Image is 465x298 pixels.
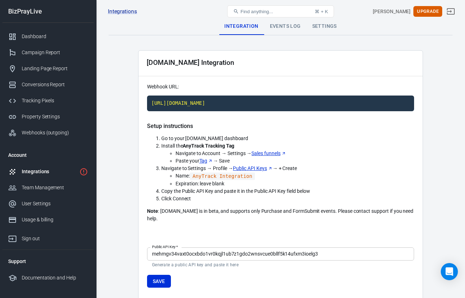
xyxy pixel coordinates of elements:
[264,18,307,35] div: Events Log
[2,180,94,196] a: Team Management
[22,33,88,40] div: Dashboard
[22,97,88,104] div: Tracking Pixels
[161,143,234,149] span: Install the
[176,173,255,179] span: Name:
[147,275,171,288] button: Save
[22,113,88,120] div: Property Settings
[2,164,94,180] a: Integrations
[441,263,458,280] div: Open Intercom Messenger
[152,244,178,250] label: Public API Key
[161,196,191,201] span: Click Connect
[307,18,343,35] div: Settings
[240,9,273,14] span: Find anything...
[176,181,224,186] span: Expiration: leave blank
[233,165,272,172] a: Public API Keys
[176,150,286,156] span: Navigate to Account → Settings →
[251,150,286,157] a: Sales funnels
[176,158,230,164] span: Paste your → Save
[22,235,88,242] div: Sign out
[199,157,213,165] a: Tag
[2,125,94,141] a: Webhooks (outgoing)
[147,208,158,214] strong: Note
[2,45,94,61] a: Campaign Report
[2,61,94,77] a: Landing Page Report
[22,274,88,282] div: Documentation and Help
[2,253,94,270] li: Support
[22,81,88,88] div: Conversions Report
[79,168,88,176] svg: 1 networks not verified yet
[152,262,409,268] p: Generate a public API key and paste it here
[2,8,94,15] div: BizPrayLive
[183,143,234,149] strong: AnyTrack Tracking Tag
[22,200,88,207] div: User Settings
[161,188,310,194] span: Copy the Public API Key and paste it in the Public API Key field below
[315,9,328,14] div: ⌘ + K
[442,3,459,20] a: Sign out
[2,212,94,228] a: Usage & billing
[2,228,94,247] a: Sign out
[2,196,94,212] a: User Settings
[147,247,414,261] input: systemeio-api-token
[190,173,255,180] code: Click to copy
[219,18,264,35] div: Integration
[2,77,94,93] a: Conversions Report
[227,5,334,17] button: Find anything...⌘ + K
[22,65,88,72] div: Landing Page Report
[147,96,414,111] code: Click to copy
[22,129,88,137] div: Webhooks (outgoing)
[108,8,137,15] a: Integrations
[161,165,297,171] span: Navigate to Settings → Profile → → + Create
[147,59,234,66] div: [DOMAIN_NAME] Integration
[22,184,88,191] div: Team Management
[2,109,94,125] a: Property Settings
[2,29,94,45] a: Dashboard
[147,123,414,130] h5: Setup instructions
[2,147,94,164] li: Account
[22,49,88,56] div: Campaign Report
[147,207,414,222] p: : [DOMAIN_NAME] is in beta, and supports only Purchase and FormSubmit events. Please contact supp...
[22,216,88,223] div: Usage & billing
[147,83,414,91] p: Webhook URL:
[2,93,94,109] a: Tracking Pixels
[373,8,411,15] div: Account id: 0q2gjieR
[22,168,77,175] div: Integrations
[161,135,248,141] span: Go to your [DOMAIN_NAME] dashboard
[413,6,442,17] button: Upgrade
